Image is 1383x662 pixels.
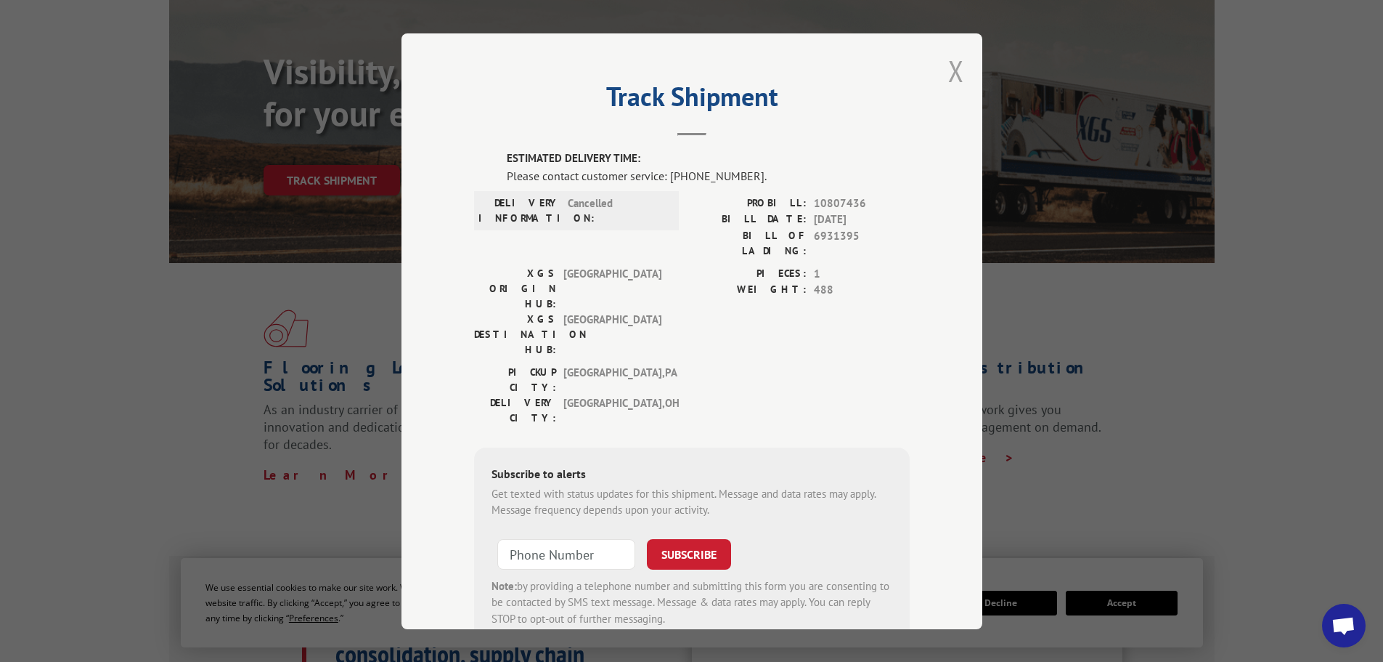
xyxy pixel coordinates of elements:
[692,265,807,282] label: PIECES:
[692,195,807,211] label: PROBILL:
[491,578,517,592] strong: Note:
[563,265,661,311] span: [GEOGRAPHIC_DATA]
[814,265,910,282] span: 1
[507,166,910,184] div: Please contact customer service: [PHONE_NUMBER].
[814,211,910,228] span: [DATE]
[491,485,892,518] div: Get texted with status updates for this shipment. Message and data rates may apply. Message frequ...
[474,395,556,425] label: DELIVERY CITY:
[497,538,635,569] input: Phone Number
[948,52,964,90] button: Close modal
[814,227,910,258] span: 6931395
[647,538,731,569] button: SUBSCRIBE
[814,195,910,211] span: 10807436
[563,395,661,425] span: [GEOGRAPHIC_DATA] , OH
[474,311,556,357] label: XGS DESTINATION HUB:
[507,150,910,167] label: ESTIMATED DELIVERY TIME:
[692,211,807,228] label: BILL DATE:
[491,578,892,627] div: by providing a telephone number and submitting this form you are consenting to be contacted by SM...
[563,311,661,357] span: [GEOGRAPHIC_DATA]
[474,86,910,114] h2: Track Shipment
[474,265,556,311] label: XGS ORIGIN HUB:
[814,282,910,299] span: 488
[568,195,666,225] span: Cancelled
[491,464,892,485] div: Subscribe to alerts
[1322,604,1366,647] div: Open chat
[474,364,556,395] label: PICKUP CITY:
[478,195,560,225] label: DELIVERY INFORMATION:
[692,282,807,299] label: WEIGHT:
[563,364,661,395] span: [GEOGRAPHIC_DATA] , PA
[692,227,807,258] label: BILL OF LADING:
